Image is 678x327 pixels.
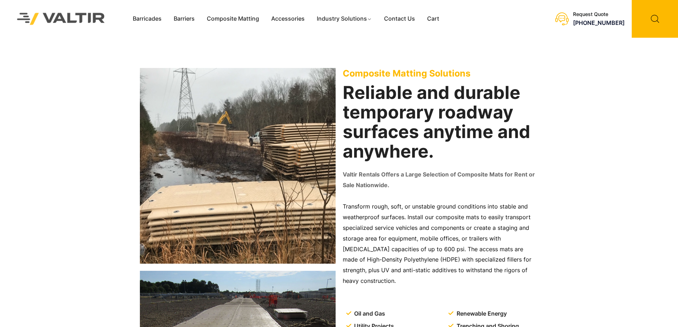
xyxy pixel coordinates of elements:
span: Oil and Gas [352,308,385,319]
h2: Reliable and durable temporary roadway surfaces anytime and anywhere. [343,83,538,161]
p: Valtir Rentals Offers a Large Selection of Composite Mats for Rent or Sale Nationwide. [343,169,538,191]
a: [PHONE_NUMBER] [573,19,625,26]
a: Cart [421,14,445,24]
p: Transform rough, soft, or unstable ground conditions into stable and weatherproof surfaces. Insta... [343,201,538,286]
a: Contact Us [378,14,421,24]
img: Valtir Rentals [8,4,114,34]
a: Barriers [168,14,201,24]
div: Request Quote [573,11,625,17]
a: Industry Solutions [311,14,378,24]
a: Composite Matting [201,14,265,24]
span: Renewable Energy [455,308,507,319]
p: Composite Matting Solutions [343,68,538,79]
a: Barricades [127,14,168,24]
a: Accessories [265,14,311,24]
